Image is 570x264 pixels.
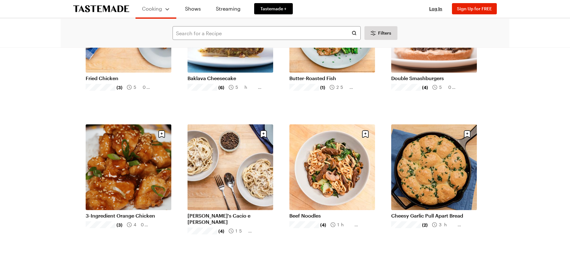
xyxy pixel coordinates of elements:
[142,2,170,15] button: Cooking
[188,75,273,81] a: Baklava Cheesecake
[378,30,391,36] span: Filters
[452,3,497,14] button: Sign Up for FREE
[391,213,477,219] a: Cheesy Garlic Pull Apart Bread
[258,128,269,140] button: Save recipe
[429,6,442,11] span: Log In
[391,75,477,81] a: Double Smashburgers
[86,75,171,81] a: Fried Chicken
[289,75,375,81] a: Butter-Roasted Fish
[73,5,129,12] a: To Tastemade Home Page
[457,6,492,11] span: Sign Up for FREE
[142,6,162,12] span: Cooking
[364,26,397,40] button: Desktop filters
[423,6,448,12] button: Log In
[260,6,287,12] span: Tastemade +
[173,26,361,40] input: Search for a Recipe
[461,128,473,140] button: Save recipe
[254,3,293,14] a: Tastemade +
[289,213,375,219] a: Beef Noodles
[188,213,273,225] a: [PERSON_NAME]'s Cacio e [PERSON_NAME]
[359,128,371,140] button: Save recipe
[156,128,168,140] button: Save recipe
[86,213,171,219] a: 3-Ingredient Orange Chicken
